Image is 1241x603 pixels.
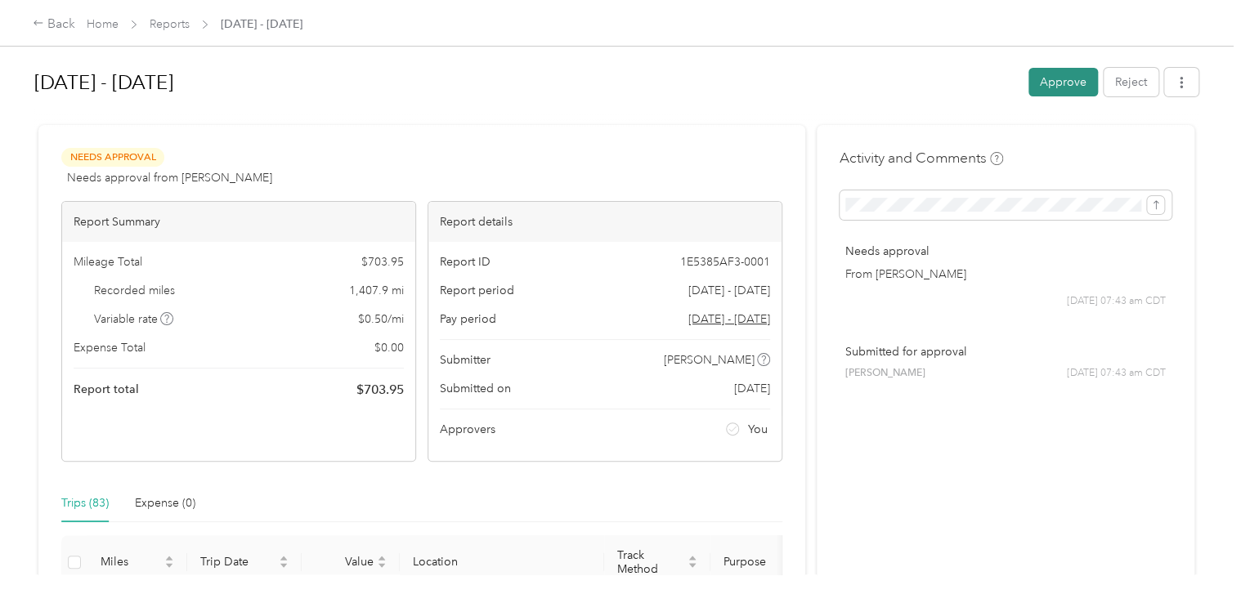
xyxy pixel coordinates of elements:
span: You [748,421,768,438]
span: 1E5385AF3-0001 [680,253,770,270]
span: Value [315,555,374,569]
span: Variable rate [94,310,174,328]
span: [DATE] - [DATE] [688,282,770,299]
span: Trip Date [200,555,276,569]
span: Expense Total [74,339,146,356]
th: Location [400,535,604,590]
span: Go to pay period [688,310,770,328]
span: Track Method [617,548,684,576]
button: Reject [1104,68,1158,96]
div: Expense (0) [135,494,195,512]
p: Submitted for approval [845,343,1166,360]
span: caret-up [377,553,387,563]
span: caret-down [377,561,387,570]
div: Trips (83) [61,494,109,512]
span: [DATE] 07:43 am CDT [1067,294,1166,309]
span: Report total [74,381,139,398]
span: [DATE] [734,380,770,397]
span: Report period [440,282,514,299]
span: [DATE] - [DATE] [221,16,302,33]
span: [DATE] 07:43 am CDT [1067,366,1166,381]
span: Approvers [440,421,495,438]
span: caret-up [279,553,289,563]
span: Recorded miles [94,282,175,299]
p: From [PERSON_NAME] [845,266,1166,283]
span: Submitted on [440,380,511,397]
span: $ 703.95 [356,380,404,400]
th: Track Method [604,535,710,590]
span: Needs Approval [61,148,164,167]
div: Report Summary [62,202,415,242]
span: caret-down [688,561,697,570]
span: $ 0.50 / mi [358,310,404,328]
div: Report details [428,202,782,242]
span: Submitter [440,351,491,368]
div: Back [33,15,75,34]
span: $ 703.95 [361,253,404,270]
th: Value [302,535,400,590]
h4: Activity and Comments [840,148,1003,168]
span: $ 0.00 [374,339,404,356]
span: [PERSON_NAME] [664,351,755,368]
span: 1,407.9 mi [349,282,404,299]
a: Reports [150,17,190,31]
span: caret-down [279,561,289,570]
th: Purpose [710,535,833,590]
p: Needs approval [845,243,1166,260]
span: Miles [101,555,161,569]
iframe: Everlance-gr Chat Button Frame [1149,511,1241,603]
button: Approve [1028,68,1098,96]
span: Mileage Total [74,253,142,270]
span: caret-up [164,553,174,563]
span: caret-down [164,561,174,570]
a: Home [87,17,119,31]
h1: Sep 1 - 30, 2025 [34,63,1017,102]
span: caret-up [688,553,697,563]
span: [PERSON_NAME] [845,366,925,381]
span: Purpose [724,555,807,569]
th: Trip Date [187,535,302,590]
span: Report ID [440,253,491,270]
span: Pay period [440,310,496,328]
th: Miles [87,535,187,590]
span: Needs approval from [PERSON_NAME] [67,169,272,186]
